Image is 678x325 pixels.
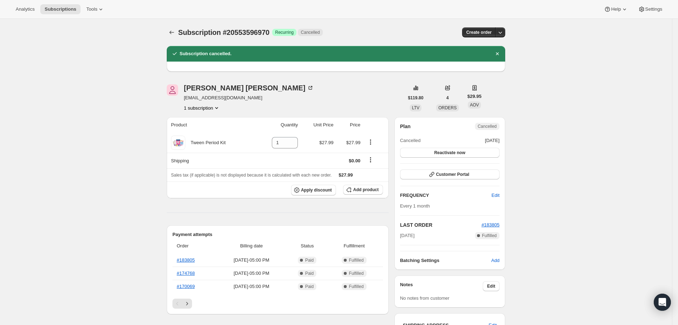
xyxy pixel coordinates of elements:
[645,6,662,12] span: Settings
[171,173,332,178] span: Sales tax (if applicable) is not displayed because it is calculated with each new order.
[40,4,81,14] button: Subscriptions
[82,4,109,14] button: Tools
[336,117,363,133] th: Price
[349,158,361,163] span: $0.00
[177,257,195,263] a: #183805
[481,222,500,227] a: #183805
[301,187,332,193] span: Apply discount
[600,4,632,14] button: Help
[256,117,300,133] th: Quantity
[177,284,195,289] a: #170069
[178,28,269,36] span: Subscription #20553596970
[611,6,621,12] span: Help
[400,148,500,158] button: Reactivate now
[400,137,421,144] span: Cancelled
[400,203,430,209] span: Every 1 month
[349,257,363,263] span: Fulfilled
[467,93,482,100] span: $29.95
[289,242,326,250] span: Status
[218,283,285,290] span: [DATE] · 05:00 PM
[446,95,449,101] span: 4
[349,271,363,276] span: Fulfilled
[400,281,483,291] h3: Notes
[172,238,216,254] th: Order
[275,30,294,35] span: Recurring
[408,95,423,101] span: $119.80
[492,192,500,199] span: Edit
[167,117,256,133] th: Product
[400,169,500,179] button: Customer Portal
[218,270,285,277] span: [DATE] · 05:00 PM
[481,221,500,229] button: #183805
[492,49,502,59] button: Dismiss notification
[634,4,667,14] button: Settings
[305,271,314,276] span: Paid
[172,231,383,238] h2: Payment attempts
[434,150,465,156] span: Reactivate now
[365,156,376,164] button: Shipping actions
[180,50,232,57] h2: Subscription cancelled.
[400,232,415,239] span: [DATE]
[483,281,500,291] button: Edit
[305,257,314,263] span: Paid
[339,172,353,178] span: $27.99
[167,84,178,96] span: Janis Gooding
[167,153,256,168] th: Shipping
[346,140,361,145] span: $27.99
[319,140,333,145] span: $27.99
[305,284,314,289] span: Paid
[478,124,497,129] span: Cancelled
[182,299,192,309] button: Next
[438,105,456,110] span: ORDERS
[400,123,411,130] h2: Plan
[442,93,453,103] button: 4
[291,185,336,195] button: Apply discount
[177,271,195,276] a: #174768
[349,284,363,289] span: Fulfilled
[462,27,496,37] button: Create order
[491,257,500,264] span: Add
[404,93,428,103] button: $119.80
[470,103,479,108] span: AOV
[487,283,495,289] span: Edit
[412,105,419,110] span: LTV
[185,139,226,146] div: Tween Period Kit
[482,233,497,238] span: Fulfilled
[400,221,482,229] h2: LAST ORDER
[172,299,383,309] nav: Pagination
[218,242,285,250] span: Billing date
[184,104,220,111] button: Product actions
[466,30,492,35] span: Create order
[167,27,177,37] button: Subscriptions
[330,242,378,250] span: Fulfillment
[654,294,671,311] div: Open Intercom Messenger
[400,295,450,301] span: No notes from customer
[365,138,376,146] button: Product actions
[343,185,383,195] button: Add product
[301,30,320,35] span: Cancelled
[487,190,504,201] button: Edit
[400,192,492,199] h2: FREQUENCY
[487,255,504,266] button: Add
[300,117,336,133] th: Unit Price
[45,6,76,12] span: Subscriptions
[16,6,35,12] span: Analytics
[184,84,314,91] div: [PERSON_NAME] [PERSON_NAME]
[400,257,491,264] h6: Batching Settings
[485,137,500,144] span: [DATE]
[436,172,469,177] span: Customer Portal
[11,4,39,14] button: Analytics
[86,6,97,12] span: Tools
[184,94,314,101] span: [EMAIL_ADDRESS][DOMAIN_NAME]
[353,187,378,193] span: Add product
[218,257,285,264] span: [DATE] · 05:00 PM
